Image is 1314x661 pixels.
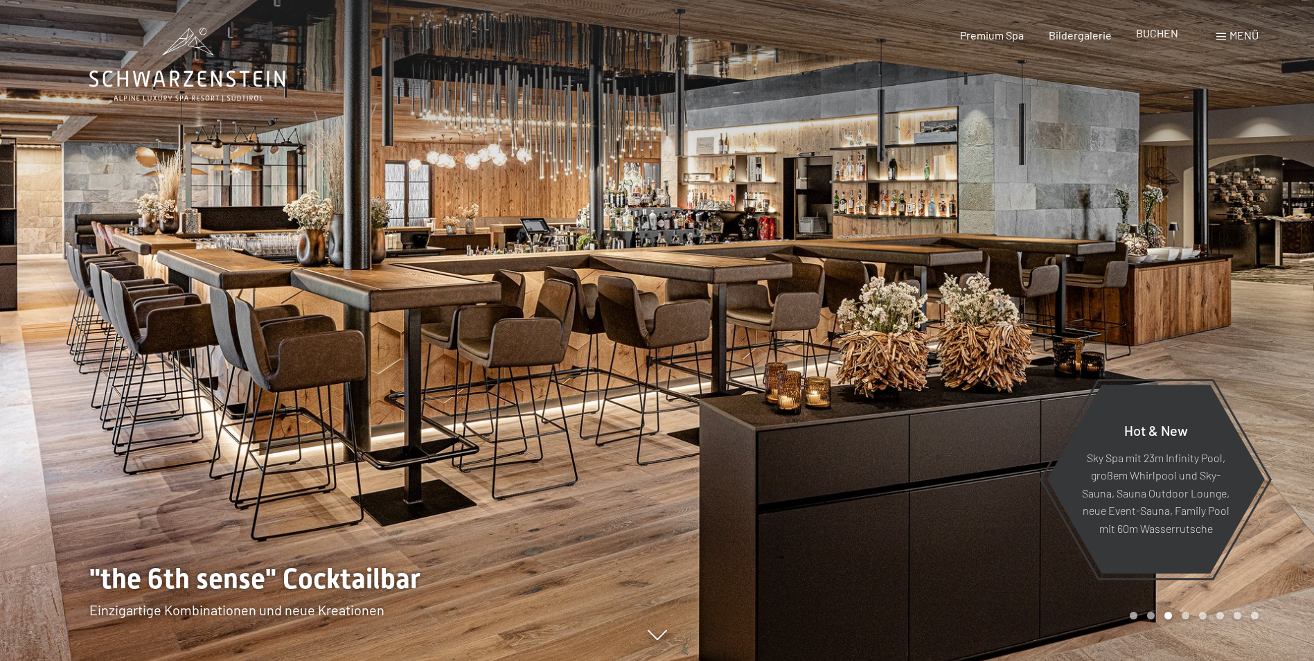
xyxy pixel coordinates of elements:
[1081,448,1231,537] p: Sky Spa mit 23m Infinity Pool, großem Whirlpool und Sky-Sauna, Sauna Outdoor Lounge, neue Event-S...
[1199,612,1207,619] div: Carousel Page 5
[1130,612,1137,619] div: Carousel Page 1
[1182,612,1189,619] div: Carousel Page 4
[1251,612,1259,619] div: Carousel Page 8
[1125,612,1259,619] div: Carousel Pagination
[1049,28,1112,42] a: Bildergalerie
[1147,612,1155,619] div: Carousel Page 2
[960,28,1024,42] a: Premium Spa
[1234,612,1241,619] div: Carousel Page 7
[1229,28,1259,42] span: Menü
[1136,26,1178,39] a: BUCHEN
[1124,421,1188,438] span: Hot & New
[1164,612,1172,619] div: Carousel Page 3 (Current Slide)
[1216,612,1224,619] div: Carousel Page 6
[1046,384,1266,574] a: Hot & New Sky Spa mit 23m Infinity Pool, großem Whirlpool und Sky-Sauna, Sauna Outdoor Lounge, ne...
